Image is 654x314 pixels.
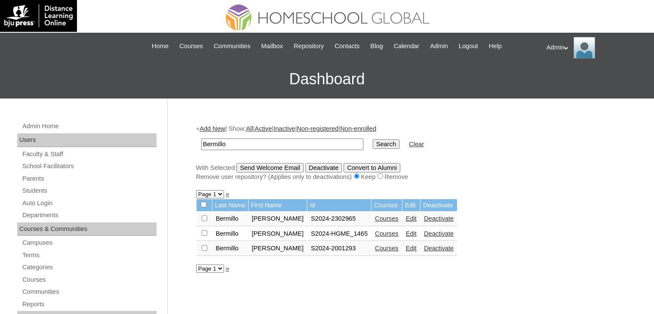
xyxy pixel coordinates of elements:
[394,41,419,51] span: Calendar
[21,173,157,184] a: Parents
[226,265,229,272] a: »
[335,41,359,51] span: Contacts
[305,163,342,172] input: Deactivate
[372,199,402,212] td: Courses
[249,227,307,241] td: [PERSON_NAME]
[307,227,371,241] td: S2024-HGME_1465
[212,241,248,256] td: Bermillo
[236,163,304,172] input: Send Welcome Email
[196,124,622,181] div: + | Show: | | | |
[257,41,288,51] a: Mailbox
[21,210,157,221] a: Departments
[370,41,383,51] span: Blog
[424,245,454,252] a: Deactivate
[17,222,157,236] div: Courses & Communities
[485,41,506,51] a: Help
[21,299,157,310] a: Reports
[196,163,622,182] div: With Selected:
[574,37,595,58] img: Admin Homeschool Global
[179,41,203,51] span: Courses
[390,41,424,51] a: Calendar
[196,172,622,182] div: Remove user repository? (Applies only to deactivations) Keep Remove
[424,215,454,222] a: Deactivate
[430,41,448,51] span: Admin
[307,212,371,226] td: S2024-2302965
[454,41,482,51] a: Logout
[344,163,400,172] input: Convert to Alumni
[409,141,424,148] a: Clear
[201,139,363,150] input: Search
[459,41,478,51] span: Logout
[209,41,255,51] a: Communities
[289,41,328,51] a: Repository
[200,125,225,132] a: Add New
[375,215,399,222] a: Courses
[21,121,157,132] a: Admin Home
[214,41,251,51] span: Communities
[21,262,157,273] a: Categories
[273,125,295,132] a: Inactive
[212,212,248,226] td: Bermillo
[249,212,307,226] td: [PERSON_NAME]
[21,185,157,196] a: Students
[246,125,253,132] a: All
[4,4,73,28] img: logo-white.png
[261,41,283,51] span: Mailbox
[366,41,387,51] a: Blog
[21,286,157,297] a: Communities
[212,199,248,212] td: Last Name
[4,60,650,99] h3: Dashboard
[21,149,157,160] a: Faculty & Staff
[402,199,420,212] td: Edit
[489,41,502,51] span: Help
[406,230,417,237] a: Edit
[307,241,371,256] td: S2024-2001293
[340,125,376,132] a: Non-enrolled
[17,133,157,147] div: Users
[152,41,169,51] span: Home
[330,41,364,51] a: Contacts
[307,199,371,212] td: Id
[147,41,173,51] a: Home
[547,37,645,58] div: Admin
[21,237,157,248] a: Campuses
[255,125,272,132] a: Active
[21,161,157,172] a: School Facilitators
[21,250,157,261] a: Terms
[212,227,248,241] td: Bermillo
[21,198,157,209] a: Auto Login
[424,230,454,237] a: Deactivate
[175,41,207,51] a: Courses
[406,245,417,252] a: Edit
[21,274,157,285] a: Courses
[375,230,399,237] a: Courses
[421,199,457,212] td: Deactivate
[249,199,307,212] td: First Name
[294,41,324,51] span: Repository
[249,241,307,256] td: [PERSON_NAME]
[373,139,399,149] input: Search
[426,41,452,51] a: Admin
[375,245,399,252] a: Courses
[226,191,229,197] a: »
[297,125,338,132] a: Non-registered
[406,215,417,222] a: Edit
